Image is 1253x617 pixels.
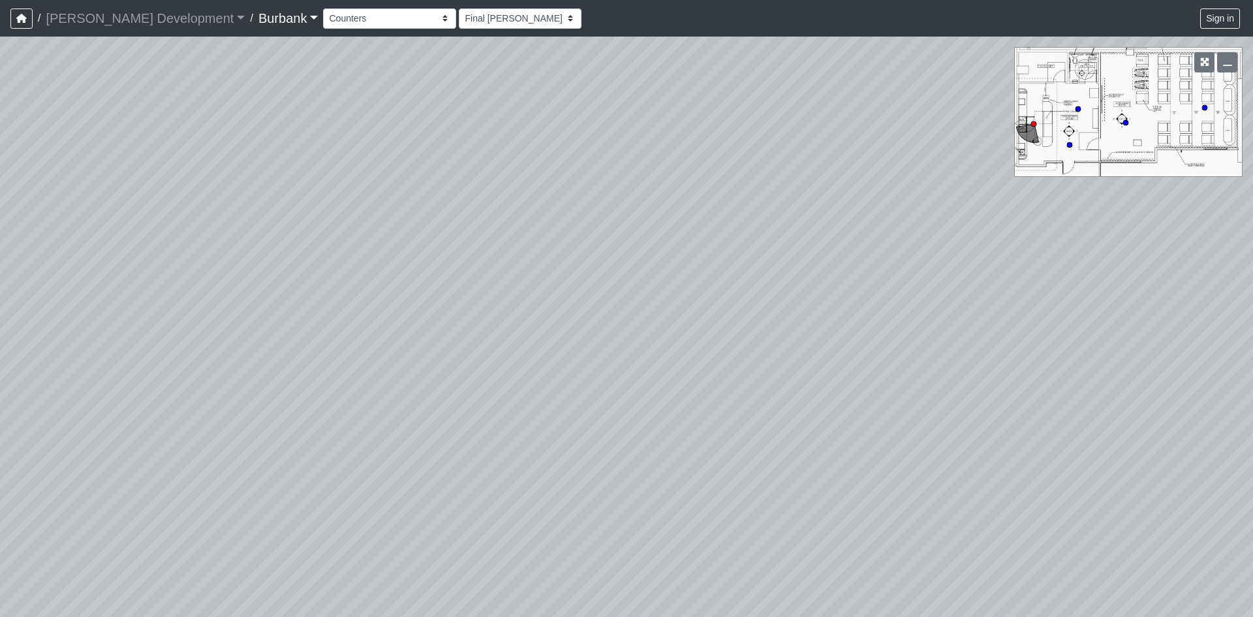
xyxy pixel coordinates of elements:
[10,591,87,617] iframe: Ybug feedback widget
[46,5,245,31] a: [PERSON_NAME] Development
[1200,8,1240,29] button: Sign in
[258,5,318,31] a: Burbank
[33,5,46,31] span: /
[245,5,258,31] span: /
